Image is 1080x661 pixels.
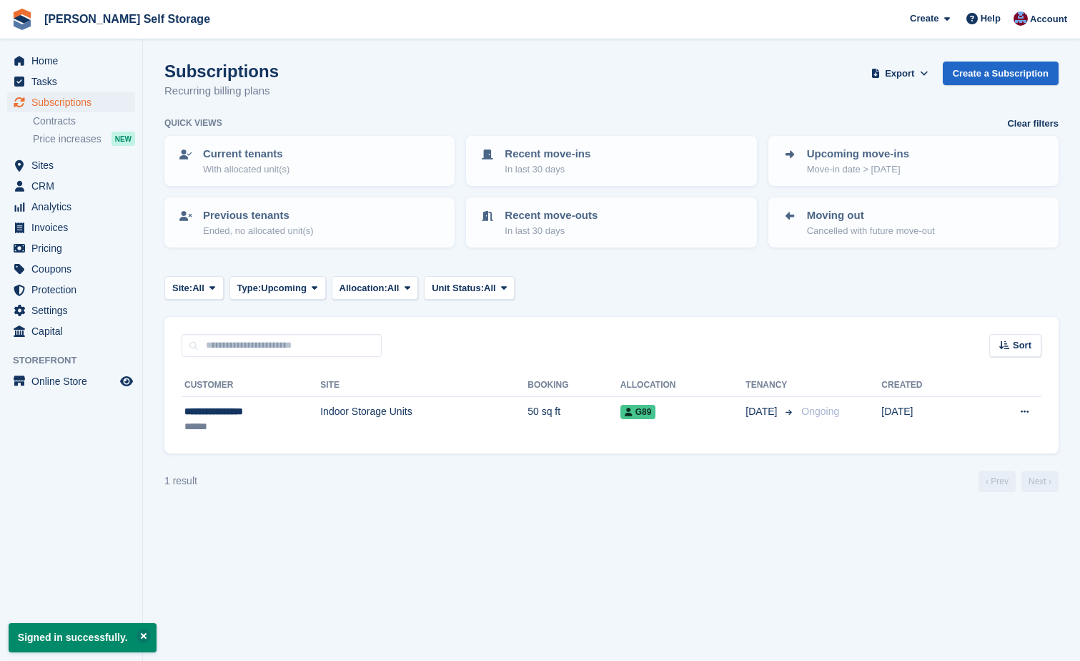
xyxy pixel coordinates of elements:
[112,132,135,146] div: NEW
[7,259,135,279] a: menu
[7,238,135,258] a: menu
[31,280,117,300] span: Protection
[7,300,135,320] a: menu
[31,259,117,279] span: Coupons
[770,137,1057,185] a: Upcoming move-ins Move-in date > [DATE]
[203,146,289,162] p: Current tenants
[164,117,222,129] h6: Quick views
[33,114,135,128] a: Contracts
[1021,471,1059,492] a: Next
[1007,117,1059,131] a: Clear filters
[505,207,598,224] p: Recent move-outs
[620,374,746,397] th: Allocation
[7,280,135,300] a: menu
[203,162,289,177] p: With allocated unit(s)
[7,155,135,175] a: menu
[467,199,755,246] a: Recent move-outs In last 30 days
[770,199,1057,246] a: Moving out Cancelled with future move-out
[31,176,117,196] span: CRM
[31,321,117,341] span: Capital
[976,471,1061,492] nav: Page
[31,51,117,71] span: Home
[33,131,135,147] a: Price increases NEW
[31,300,117,320] span: Settings
[320,397,527,442] td: Indoor Storage Units
[31,371,117,391] span: Online Store
[7,321,135,341] a: menu
[424,276,515,300] button: Unit Status: All
[1013,338,1031,353] span: Sort
[910,11,938,26] span: Create
[979,471,1016,492] a: Previous
[166,137,453,185] a: Current tenants With allocated unit(s)
[943,62,1059,85] a: Create a Subscription
[261,281,307,295] span: Upcoming
[620,405,656,419] span: G89
[237,281,262,295] span: Type:
[31,238,117,258] span: Pricing
[7,92,135,112] a: menu
[807,224,935,238] p: Cancelled with future move-out
[801,406,839,417] span: Ongoing
[807,207,935,224] p: Moving out
[432,281,484,295] span: Unit Status:
[7,72,135,92] a: menu
[332,276,419,300] button: Allocation: All
[31,155,117,175] span: Sites
[387,281,400,295] span: All
[7,197,135,217] a: menu
[505,162,590,177] p: In last 30 days
[467,137,755,185] a: Recent move-ins In last 30 days
[868,62,931,85] button: Export
[166,199,453,246] a: Previous tenants Ended, no allocated unit(s)
[11,9,33,30] img: stora-icon-8386f47178a22dfd0bd8f6a31ec36ba5ce8667c1dd55bd0f319d3a0aa187defe.svg
[981,11,1001,26] span: Help
[164,83,279,99] p: Recurring billing plans
[229,276,326,300] button: Type: Upcoming
[505,224,598,238] p: In last 30 days
[7,217,135,238] a: menu
[1014,11,1028,26] img: Tracy Bailey
[33,132,101,146] span: Price increases
[31,92,117,112] span: Subscriptions
[7,51,135,71] a: menu
[807,162,909,177] p: Move-in date > [DATE]
[164,276,224,300] button: Site: All
[807,146,909,162] p: Upcoming move-ins
[745,374,796,397] th: Tenancy
[164,62,279,81] h1: Subscriptions
[9,623,157,652] p: Signed in successfully.
[320,374,527,397] th: Site
[1030,12,1067,26] span: Account
[182,374,320,397] th: Customer
[31,72,117,92] span: Tasks
[885,67,914,81] span: Export
[203,224,314,238] p: Ended, no allocated unit(s)
[13,353,142,368] span: Storefront
[527,374,620,397] th: Booking
[203,207,314,224] p: Previous tenants
[118,373,135,390] a: Preview store
[484,281,496,295] span: All
[527,397,620,442] td: 50 sq ft
[505,146,590,162] p: Recent move-ins
[31,217,117,238] span: Invoices
[172,281,192,295] span: Site:
[881,397,974,442] td: [DATE]
[7,371,135,391] a: menu
[745,404,780,419] span: [DATE]
[881,374,974,397] th: Created
[7,176,135,196] a: menu
[164,474,197,489] div: 1 result
[31,197,117,217] span: Analytics
[192,281,204,295] span: All
[39,7,216,31] a: [PERSON_NAME] Self Storage
[340,281,387,295] span: Allocation:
